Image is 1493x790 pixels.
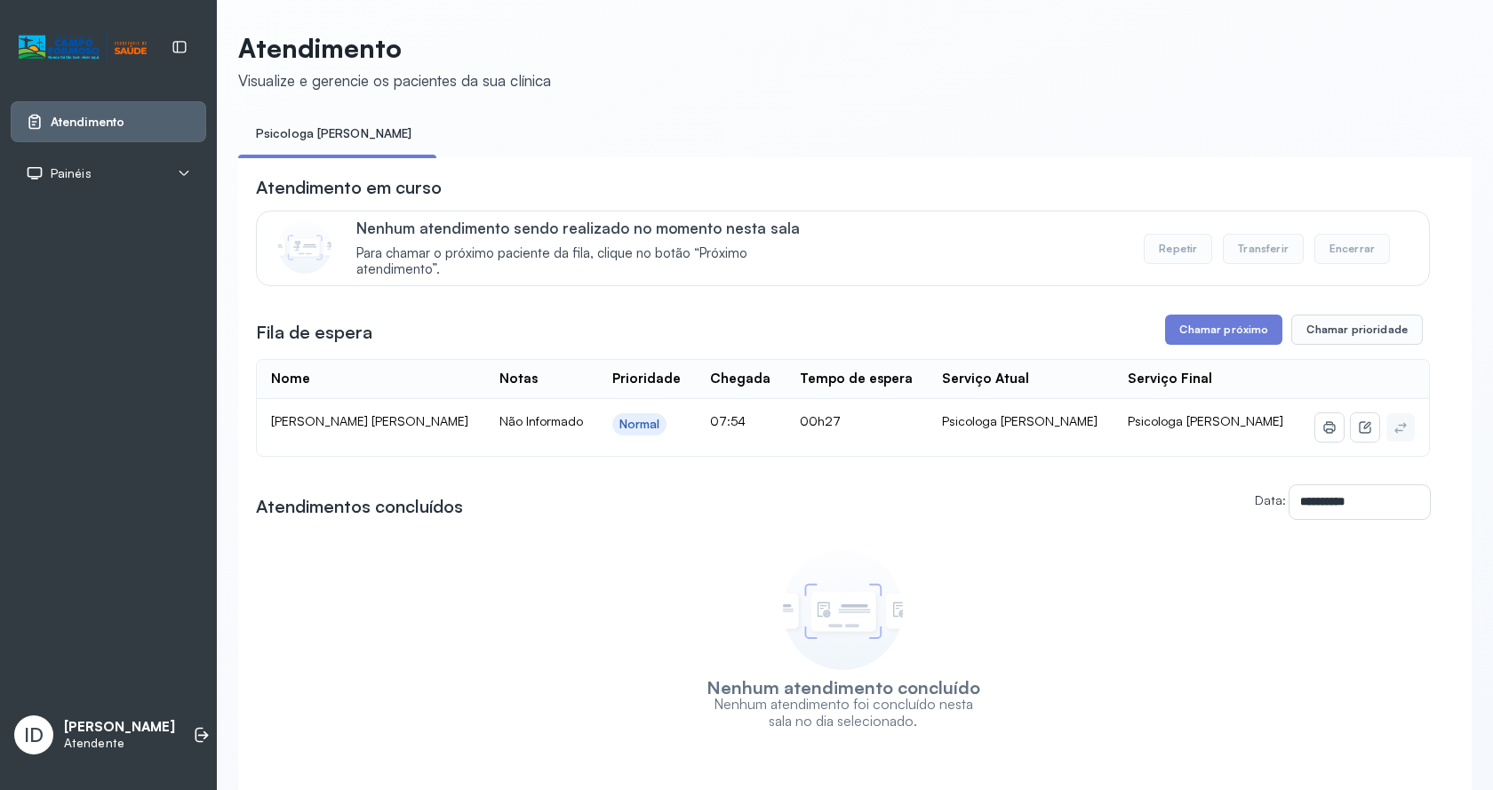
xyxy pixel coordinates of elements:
[612,371,681,387] div: Prioridade
[256,494,463,519] h3: Atendimentos concluídos
[238,71,551,90] div: Visualize e gerencie os pacientes da sua clínica
[499,413,583,428] span: Não Informado
[942,413,1099,429] div: Psicologa [PERSON_NAME]
[1165,315,1282,345] button: Chamar próximo
[271,413,468,428] span: [PERSON_NAME] [PERSON_NAME]
[942,371,1029,387] div: Serviço Atual
[800,413,841,428] span: 00h27
[19,33,147,62] img: Logotipo do estabelecimento
[1144,234,1212,264] button: Repetir
[1314,234,1390,264] button: Encerrar
[51,166,92,181] span: Painéis
[278,220,331,274] img: Imagem de CalloutCard
[24,723,44,746] span: ID
[1291,315,1423,345] button: Chamar prioridade
[499,371,538,387] div: Notas
[64,736,175,751] p: Atendente
[356,219,826,237] p: Nenhum atendimento sendo realizado no momento nesta sala
[256,175,442,200] h3: Atendimento em curso
[783,550,903,670] img: Imagem de empty state
[800,371,913,387] div: Tempo de espera
[271,371,310,387] div: Nome
[710,413,746,428] span: 07:54
[1128,371,1212,387] div: Serviço Final
[64,719,175,736] p: [PERSON_NAME]
[707,679,980,696] h3: Nenhum atendimento concluído
[710,371,770,387] div: Chegada
[26,113,191,131] a: Atendimento
[703,696,983,730] p: Nenhum atendimento foi concluído nesta sala no dia selecionado.
[1223,234,1304,264] button: Transferir
[238,32,551,64] p: Atendimento
[256,320,372,345] h3: Fila de espera
[238,119,429,148] a: Psicologa [PERSON_NAME]
[51,115,124,130] span: Atendimento
[619,417,660,432] div: Normal
[356,245,826,279] span: Para chamar o próximo paciente da fila, clique no botão “Próximo atendimento”.
[1128,413,1283,428] span: Psicologa [PERSON_NAME]
[1255,492,1286,507] label: Data:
